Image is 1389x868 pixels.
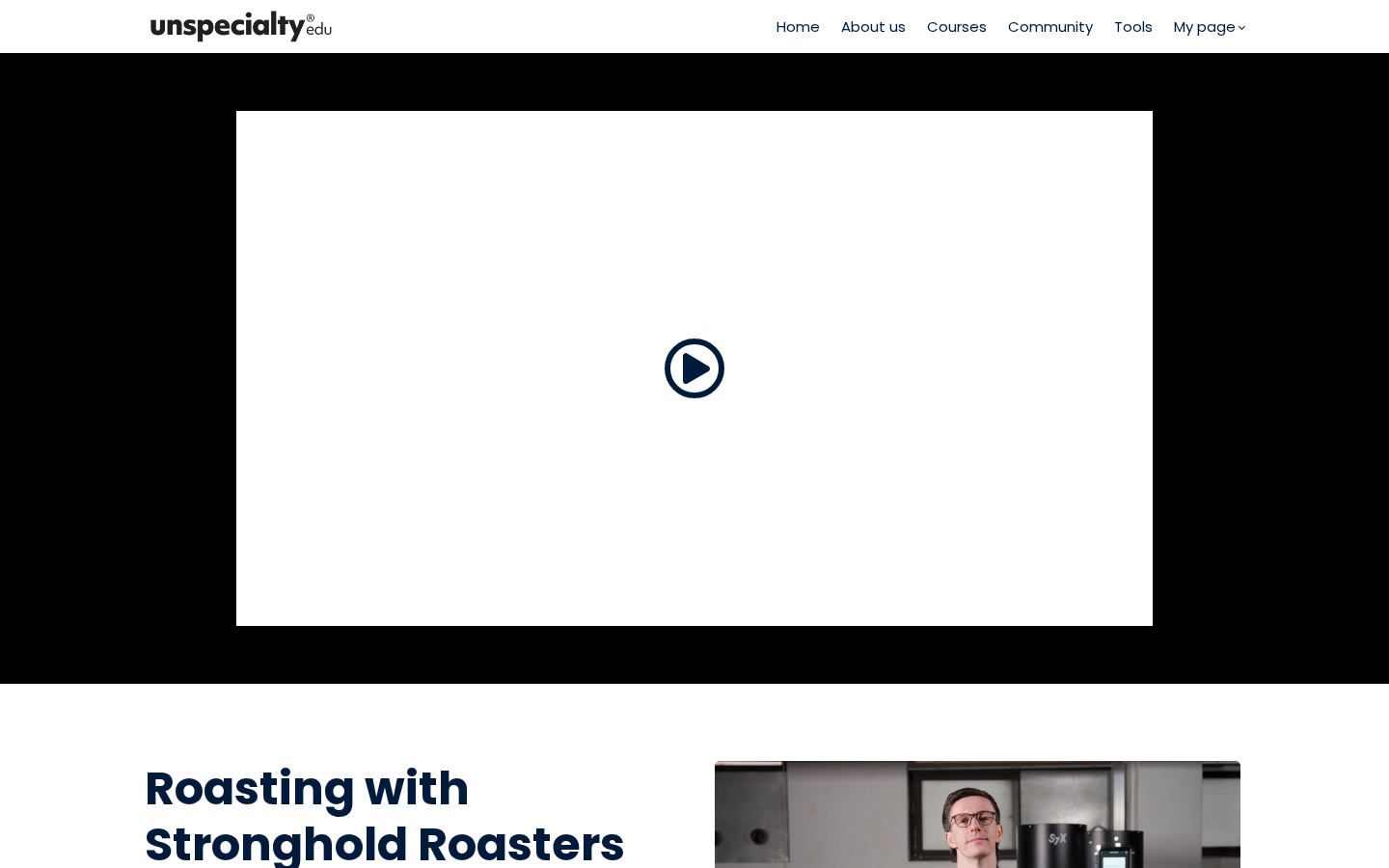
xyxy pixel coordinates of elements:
[841,15,906,38] a: About us
[145,7,338,46] img: bc390a18feecddb333977e298b3a00a1.png
[1114,15,1153,38] a: Tools
[1008,15,1093,38] a: Community
[1174,15,1244,38] a: My page
[1174,15,1236,38] span: My page
[927,15,987,38] a: Courses
[776,15,820,38] a: Home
